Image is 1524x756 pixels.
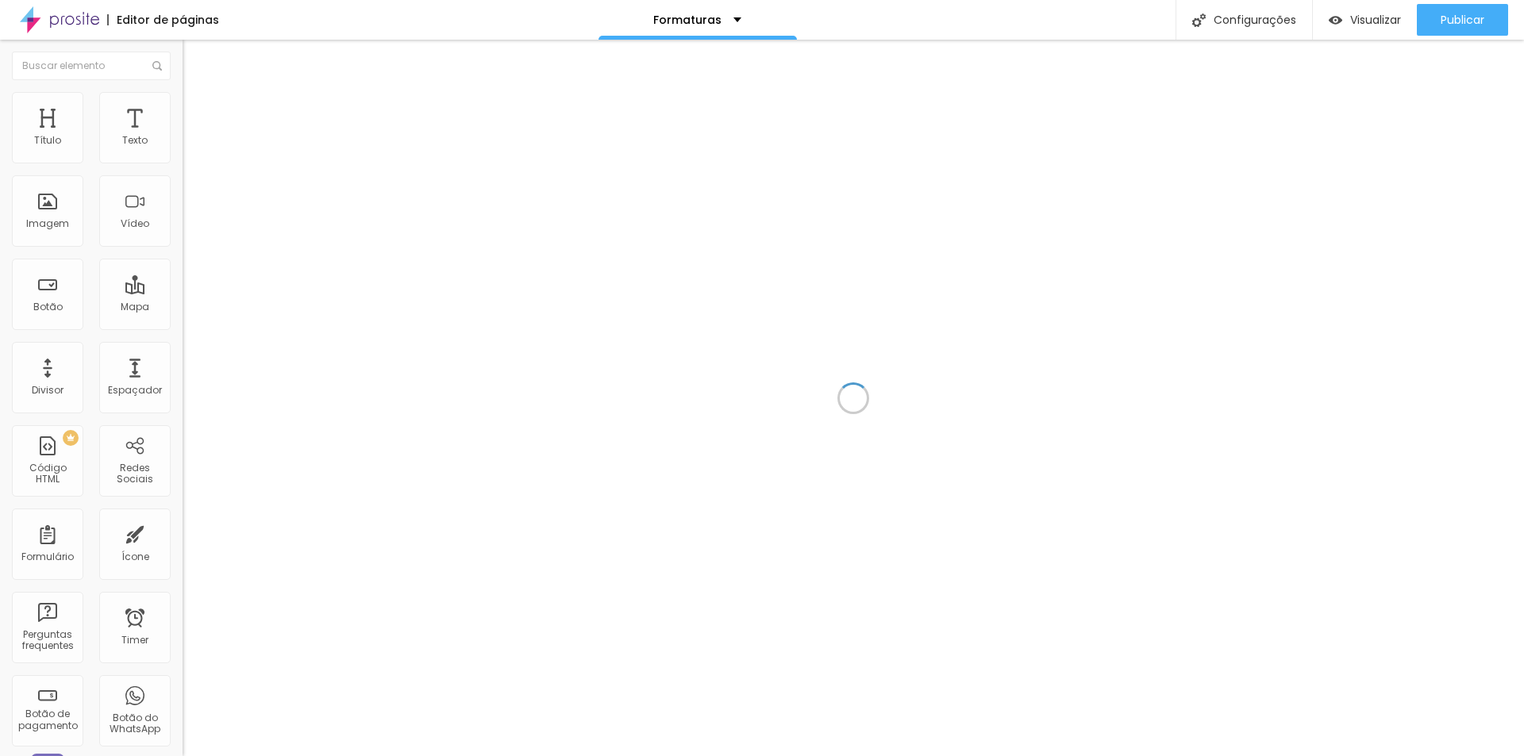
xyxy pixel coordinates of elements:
div: Título [34,135,61,146]
div: Mapa [121,301,149,313]
div: Redes Sociais [103,462,166,485]
div: Vídeo [121,218,149,229]
span: Publicar [1441,13,1484,26]
div: Timer [121,635,148,646]
img: Icone [1192,13,1206,27]
div: Ícone [121,551,149,562]
button: Visualizar [1313,4,1417,36]
div: Botão [33,301,63,313]
input: Buscar elemento [12,52,171,80]
div: Perguntas frequentes [16,629,79,652]
div: Editor de páginas [107,14,219,25]
div: Formulário [21,551,74,562]
p: Formaturas [653,14,722,25]
div: Imagem [26,218,69,229]
div: Texto [122,135,148,146]
img: view-1.svg [1329,13,1342,27]
div: Botão do WhatsApp [103,712,166,735]
div: Divisor [32,385,63,396]
img: Icone [152,61,162,71]
button: Publicar [1417,4,1508,36]
span: Visualizar [1350,13,1401,26]
div: Código HTML [16,462,79,485]
div: Botão de pagamento [16,708,79,731]
div: Espaçador [108,385,162,396]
